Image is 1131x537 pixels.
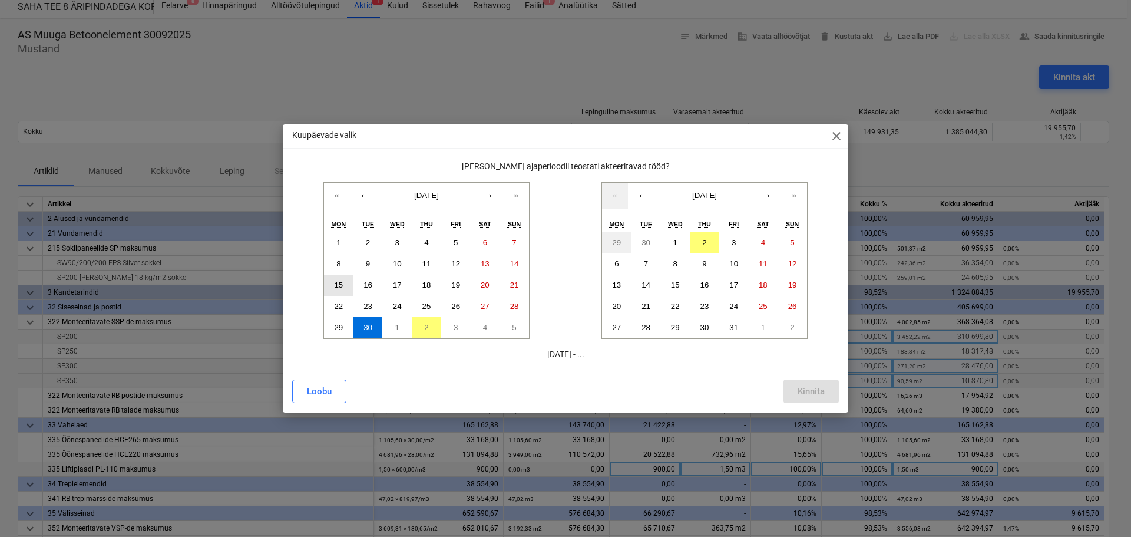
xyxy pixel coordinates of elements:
[673,259,677,268] abbr: October 8, 2025
[692,191,717,200] span: [DATE]
[660,253,690,275] button: October 8, 2025
[471,253,500,275] button: September 13, 2025
[640,220,652,228] abbr: Tuesday
[510,302,519,311] abbr: September 28, 2025
[790,238,794,247] abbr: October 5, 2025
[363,323,372,332] abbr: September 30, 2025
[602,275,631,296] button: October 13, 2025
[781,183,807,209] button: »
[700,281,709,289] abbr: October 16, 2025
[353,232,383,253] button: September 2, 2025
[761,238,765,247] abbr: October 4, 2025
[729,259,738,268] abbr: October 10, 2025
[786,220,799,228] abbr: Sunday
[441,317,471,338] button: October 3, 2025
[393,302,402,311] abbr: September 24, 2025
[690,253,719,275] button: October 9, 2025
[390,220,405,228] abbr: Wednesday
[500,253,529,275] button: September 14, 2025
[671,302,680,311] abbr: October 22, 2025
[324,183,350,209] button: «
[719,317,749,338] button: October 31, 2025
[483,323,487,332] abbr: October 4, 2025
[644,259,648,268] abbr: October 7, 2025
[336,259,340,268] abbr: September 8, 2025
[471,296,500,317] button: September 27, 2025
[441,275,471,296] button: September 19, 2025
[412,232,441,253] button: September 4, 2025
[363,281,372,289] abbr: September 16, 2025
[422,259,431,268] abbr: September 11, 2025
[641,238,650,247] abbr: September 30, 2025
[382,317,412,338] button: October 1, 2025
[1072,480,1131,537] iframe: Chat Widget
[671,281,680,289] abbr: October 15, 2025
[481,259,490,268] abbr: September 13, 2025
[471,232,500,253] button: September 6, 2025
[761,323,765,332] abbr: November 1, 2025
[454,238,458,247] abbr: September 5, 2025
[788,281,797,289] abbr: October 19, 2025
[602,183,628,209] button: «
[778,317,807,338] button: November 2, 2025
[307,384,332,399] div: Loobu
[671,323,680,332] abbr: October 29, 2025
[512,323,516,332] abbr: October 5, 2025
[631,317,661,338] button: October 28, 2025
[362,220,374,228] abbr: Tuesday
[641,281,650,289] abbr: October 14, 2025
[749,296,778,317] button: October 25, 2025
[414,191,439,200] span: [DATE]
[324,275,353,296] button: September 15, 2025
[332,220,346,228] abbr: Monday
[353,253,383,275] button: September 9, 2025
[729,281,738,289] abbr: October 17, 2025
[759,281,768,289] abbr: October 18, 2025
[749,275,778,296] button: October 18, 2025
[602,253,631,275] button: October 6, 2025
[612,281,621,289] abbr: October 13, 2025
[690,275,719,296] button: October 16, 2025
[719,253,749,275] button: October 10, 2025
[479,220,491,228] abbr: Saturday
[353,296,383,317] button: September 23, 2025
[660,296,690,317] button: October 22, 2025
[698,220,711,228] abbr: Thursday
[641,323,650,332] abbr: October 28, 2025
[631,232,661,253] button: September 30, 2025
[353,275,383,296] button: September 16, 2025
[441,232,471,253] button: September 5, 2025
[759,302,768,311] abbr: October 25, 2025
[451,281,460,289] abbr: September 19, 2025
[641,302,650,311] abbr: October 21, 2025
[628,183,654,209] button: ‹
[441,253,471,275] button: September 12, 2025
[500,296,529,317] button: September 28, 2025
[732,238,736,247] abbr: October 3, 2025
[382,253,412,275] button: September 10, 2025
[292,348,839,361] p: [DATE] - ...
[350,183,376,209] button: ‹
[324,317,353,338] button: September 29, 2025
[292,380,346,403] button: Loobu
[441,296,471,317] button: September 26, 2025
[500,232,529,253] button: September 7, 2025
[382,275,412,296] button: September 17, 2025
[395,238,399,247] abbr: September 3, 2025
[690,232,719,253] button: October 2, 2025
[334,281,343,289] abbr: September 15, 2025
[790,323,794,332] abbr: November 2, 2025
[668,220,683,228] abbr: Wednesday
[483,238,487,247] abbr: September 6, 2025
[690,296,719,317] button: October 23, 2025
[631,296,661,317] button: October 21, 2025
[778,296,807,317] button: October 26, 2025
[334,302,343,311] abbr: September 22, 2025
[336,238,340,247] abbr: September 1, 2025
[729,220,739,228] abbr: Friday
[412,253,441,275] button: September 11, 2025
[759,259,768,268] abbr: October 11, 2025
[654,183,755,209] button: [DATE]
[500,317,529,338] button: October 5, 2025
[719,296,749,317] button: October 24, 2025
